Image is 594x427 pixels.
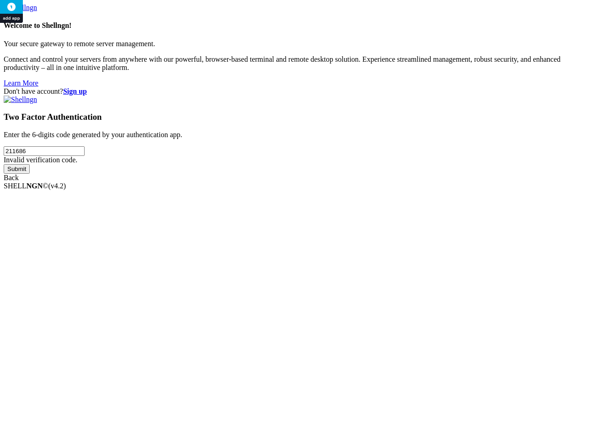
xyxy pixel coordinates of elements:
[4,21,590,30] h4: Welcome to Shellngn!
[4,174,19,181] a: Back
[27,182,43,190] b: NGN
[48,182,66,190] span: 4.2.0
[63,87,87,95] a: Sign up
[4,131,590,139] p: Enter the 6-digits code generated by your authentication app.
[4,40,590,48] p: Your secure gateway to remote server management.
[4,79,38,87] a: Learn More
[4,156,590,164] div: Invalid verification code.
[4,182,66,190] span: SHELL ©
[4,96,37,104] img: Shellngn
[4,87,590,96] div: Don't have account?
[4,112,590,122] h3: Two Factor Authentication
[4,146,85,156] input: Two factor code
[4,55,590,72] p: Connect and control your servers from anywhere with our powerful, browser-based terminal and remo...
[4,164,30,174] input: Submit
